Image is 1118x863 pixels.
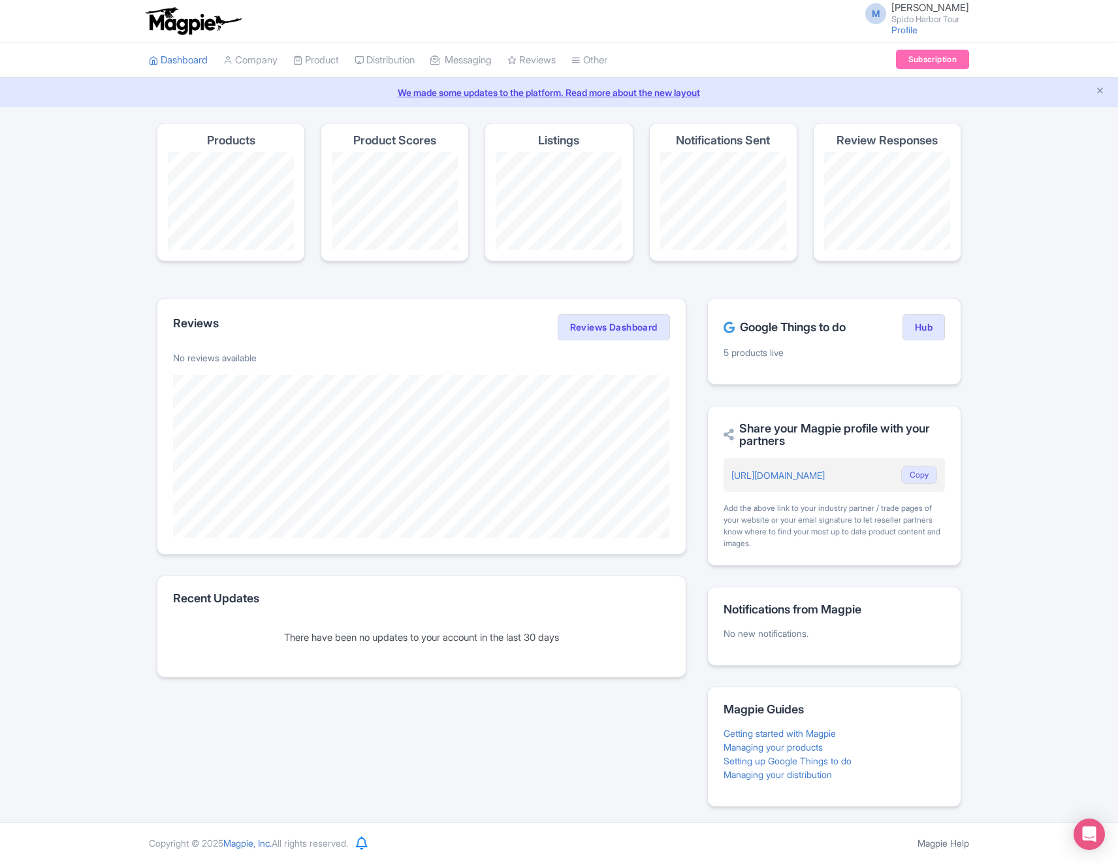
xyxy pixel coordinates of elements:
[141,836,356,850] div: Copyright © 2025 All rights reserved.
[724,728,836,739] a: Getting started with Magpie
[430,42,492,78] a: Messaging
[293,42,339,78] a: Product
[142,7,244,35] img: logo-ab69f6fb50320c5b225c76a69d11143b.png
[724,321,846,334] h2: Google Things to do
[724,603,945,616] h2: Notifications from Magpie
[173,630,670,645] div: There have been no updates to your account in the last 30 days
[901,466,937,484] button: Copy
[891,24,918,35] a: Profile
[724,769,832,780] a: Managing your distribution
[865,3,886,24] span: M
[355,42,415,78] a: Distribution
[724,755,852,766] a: Setting up Google Things to do
[837,134,938,147] h4: Review Responses
[724,741,823,753] a: Managing your products
[724,703,945,716] h2: Magpie Guides
[857,3,969,24] a: M [PERSON_NAME] Spido Harbor Tour
[724,422,945,448] h2: Share your Magpie profile with your partners
[173,317,219,330] h2: Reviews
[507,42,556,78] a: Reviews
[223,838,272,849] span: Magpie, Inc.
[173,592,670,605] h2: Recent Updates
[571,42,607,78] a: Other
[676,134,770,147] h4: Notifications Sent
[353,134,436,147] h4: Product Scores
[918,838,969,849] a: Magpie Help
[8,86,1110,99] a: We made some updates to the platform. Read more about the new layout
[207,134,255,147] h4: Products
[538,134,579,147] h4: Listings
[896,50,969,69] a: Subscription
[1095,84,1105,99] button: Close announcement
[724,627,945,640] p: No new notifications.
[891,15,969,24] small: Spido Harbor Tour
[902,314,945,340] a: Hub
[173,351,670,365] p: No reviews available
[724,346,945,359] p: 5 products live
[724,502,945,549] div: Add the above link to your industry partner / trade pages of your website or your email signature...
[731,470,825,481] a: [URL][DOMAIN_NAME]
[558,314,670,340] a: Reviews Dashboard
[223,42,278,78] a: Company
[891,1,969,14] span: [PERSON_NAME]
[149,42,208,78] a: Dashboard
[1074,819,1105,850] div: Open Intercom Messenger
